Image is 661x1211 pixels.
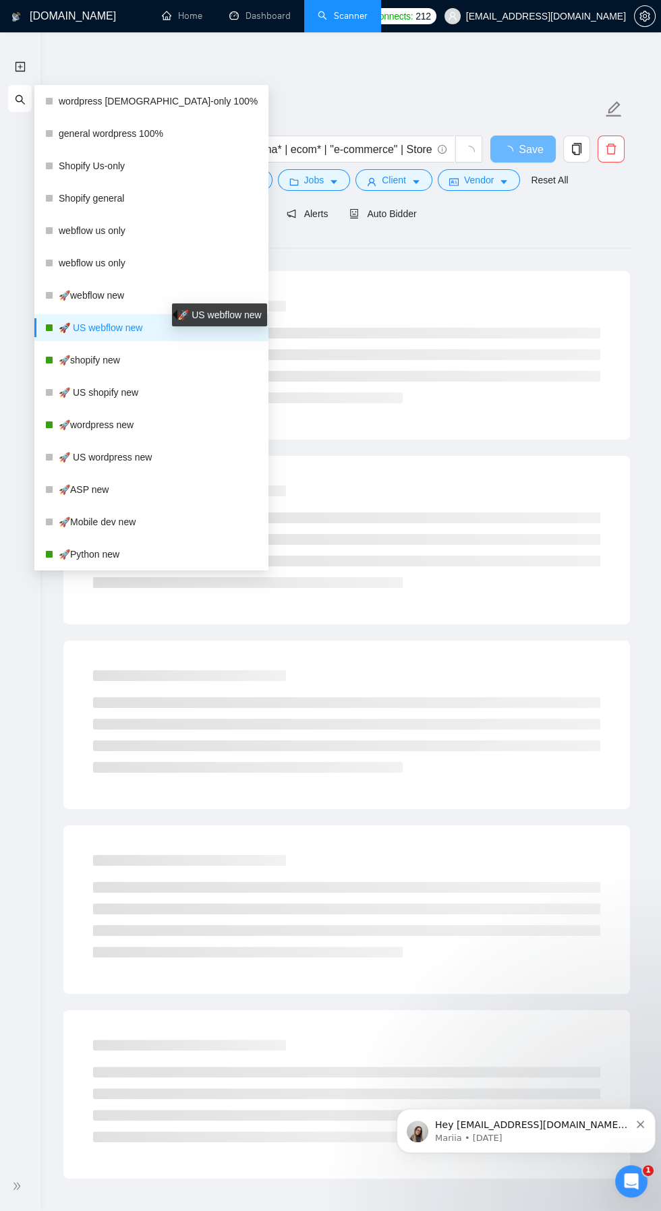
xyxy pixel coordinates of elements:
[382,173,406,187] span: Client
[11,6,21,28] img: logo
[59,508,258,535] a: 🚀Mobile dev new
[287,208,328,219] span: Alerts
[564,143,590,155] span: copy
[59,476,258,503] a: 🚀ASP new
[605,100,623,118] span: edit
[415,9,430,24] span: 212
[34,282,268,309] li: 🚀webflow new
[34,185,268,212] li: Shopify general
[634,5,656,27] button: setting
[499,177,509,187] span: caret-down
[598,143,624,155] span: delete
[59,411,258,438] a: 🚀wordpress new
[289,177,299,187] span: folder
[59,120,258,147] a: general wordpress 100%
[59,249,258,276] a: webflow us only
[367,177,376,187] span: user
[172,303,266,326] div: 🚀 US webflow new
[59,88,258,115] a: wordpress [DEMOGRAPHIC_DATA]-only 100%
[34,347,268,374] li: 🚀shopify new
[355,169,432,191] button: userClientcaret-down
[304,173,324,187] span: Jobs
[598,136,625,163] button: delete
[12,1179,26,1193] span: double-right
[59,347,258,374] a: 🚀shopify new
[634,11,656,22] a: setting
[531,173,568,187] a: Reset All
[34,411,268,438] li: 🚀wordpress new
[438,145,447,154] span: info-circle
[278,169,351,191] button: folderJobscaret-down
[59,444,258,471] a: 🚀 US wordpress new
[615,1165,648,1198] iframe: Intercom live chat
[34,152,268,179] li: Shopify Us-only
[411,177,421,187] span: caret-down
[329,177,339,187] span: caret-down
[15,86,26,113] span: search
[34,88,268,115] li: wordpress US-only 100%
[635,11,655,22] span: setting
[34,314,268,341] li: 🚀 US webflow new
[34,120,268,147] li: general wordpress 100%
[372,9,413,24] span: Connects:
[34,508,268,535] li: 🚀Mobile dev new
[318,10,368,22] a: searchScanner
[34,476,268,503] li: 🚀ASP new
[449,177,459,187] span: idcard
[162,10,202,22] a: homeHome
[59,185,258,212] a: Shopify general
[502,146,519,156] span: loading
[59,541,258,568] a: 🚀Python new
[448,11,457,21] span: user
[463,146,475,158] span: loading
[34,249,268,276] li: webflow us only
[59,282,258,309] a: 🚀webflow new
[519,141,543,158] span: Save
[438,169,520,191] button: idcardVendorcaret-down
[464,173,494,187] span: Vendor
[349,208,416,219] span: Auto Bidder
[643,1165,654,1176] span: 1
[349,209,359,218] span: robot
[59,314,258,341] a: 🚀 US webflow new
[34,541,268,568] li: 🚀Python new
[287,209,296,218] span: notification
[59,152,258,179] a: Shopify Us-only
[563,136,590,163] button: copy
[34,217,268,244] li: webflow us only
[34,444,268,471] li: 🚀 US wordpress new
[34,379,268,406] li: 🚀 US shopify new
[15,92,86,104] span: My Scanners
[71,92,602,126] input: Scanner name...
[8,53,32,80] li: New Scanner
[59,379,258,406] a: 🚀 US shopify new
[391,1080,661,1175] iframe: Intercom notifications message
[490,136,556,163] button: Save
[229,10,291,22] a: dashboardDashboard
[59,217,258,244] a: webflow us only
